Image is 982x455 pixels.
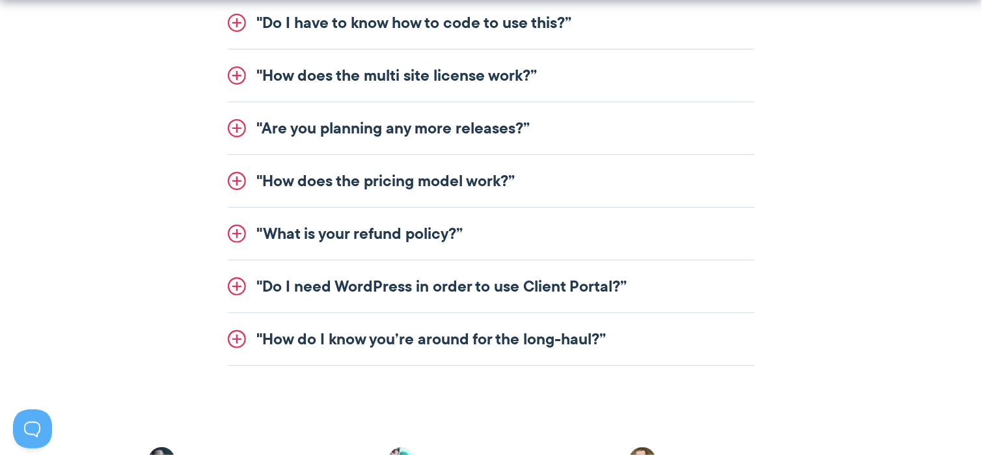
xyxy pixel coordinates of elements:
a: "How does the multi site license work?” [228,49,755,102]
a: "Do I need WordPress in order to use Client Portal?” [228,260,755,312]
a: "Are you planning any more releases?” [228,102,755,154]
iframe: Toggle Customer Support [13,409,52,448]
a: "How does the pricing model work?” [228,155,755,207]
a: "What is your refund policy?” [228,208,755,260]
a: "How do I know you’re around for the long-haul?” [228,313,755,365]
